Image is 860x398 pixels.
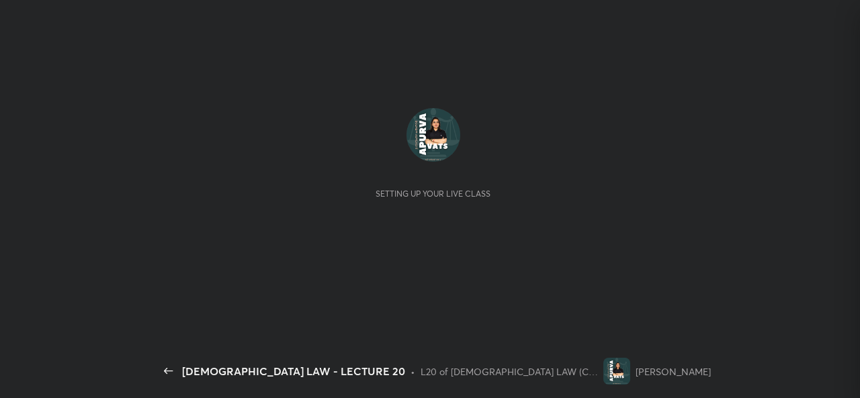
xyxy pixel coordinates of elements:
div: • [411,364,415,379]
div: [DEMOGRAPHIC_DATA] LAW - LECTURE 20 [182,363,405,379]
div: [PERSON_NAME] [636,364,711,379]
div: Setting up your live class [376,189,490,199]
img: 16fc8399e35e4673a8d101a187aba7c3.jpg [603,358,630,385]
img: 16fc8399e35e4673a8d101a187aba7c3.jpg [406,108,460,162]
div: L20 of [DEMOGRAPHIC_DATA] LAW (COMPREHENSIVE COURSE) [421,364,598,379]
